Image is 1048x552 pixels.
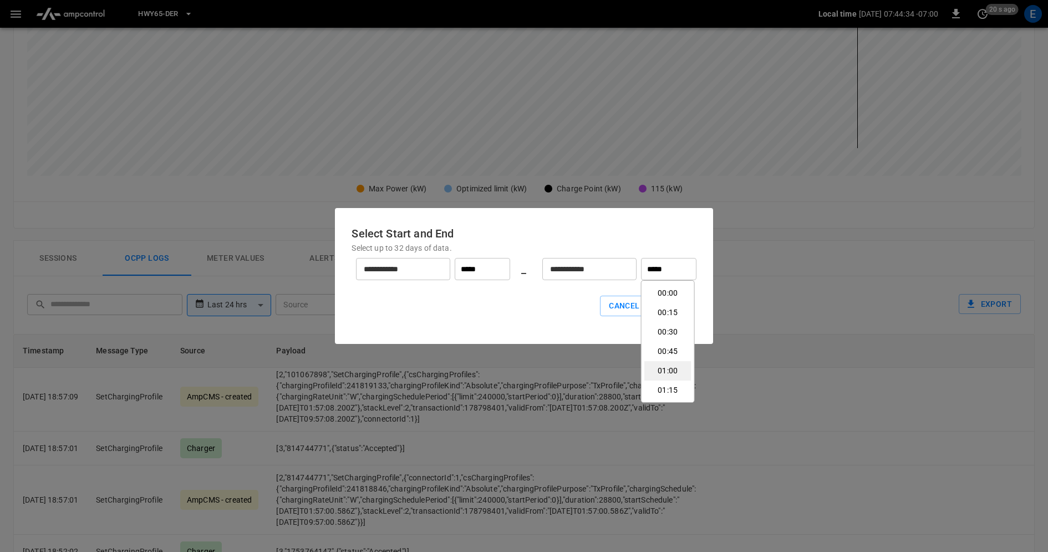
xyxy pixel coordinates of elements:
[644,283,691,399] ul: Time
[644,381,691,400] li: 01:15
[352,225,696,242] h6: Select Start and End
[644,283,691,303] li: 00:00
[644,342,691,361] li: 00:45
[521,260,526,278] h6: _
[644,303,691,322] li: 00:15
[644,361,691,381] li: 01:00
[644,322,691,342] li: 00:30
[600,296,648,316] button: Cancel
[352,242,696,254] p: Select up to 32 days of data.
